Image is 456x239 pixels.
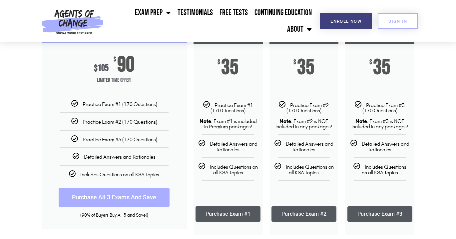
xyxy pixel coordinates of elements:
span: $ [114,56,116,63]
span: 35 [373,59,390,76]
a: Purchase All 3 Exams And Save [59,188,170,207]
span: Practice Exam #3 (170 Questions) [83,136,157,143]
a: Testimonials [174,4,216,21]
span: 35 [221,59,238,76]
span: Practice Exam #3 (170 Questions) : Exam #3 is NOT included in any packages! [351,102,408,130]
span: Practice Exam #2 (170 Questions) : Exam #2 is NOT included in any packages! [275,102,332,130]
span: Detailed Answers and Rationales [286,141,333,153]
div: 105 [94,63,109,74]
span: 35 [297,59,314,76]
a: Purchase Exam #1 [196,206,260,222]
a: Exam Prep [132,4,174,21]
a: Free Tests [216,4,251,21]
span: $ [94,63,98,74]
a: Purchase Exam #3 [347,206,412,222]
span: $ [218,59,220,66]
span: Note [279,118,291,124]
span: Detailed Answers and Rationales [210,141,257,153]
span: Practice Exam #1 (170 Questions) : Exam #1 is included in Premium packages! [200,102,257,130]
span: Practice Exam #1 (170 Questions) [83,101,157,107]
a: Enroll Now [320,13,372,29]
a: About [284,21,315,38]
span: Note [355,118,367,124]
b: Note [200,118,211,124]
a: SIGN IN [378,13,418,29]
a: Continuing Education [251,4,315,21]
span: Enroll Now [330,19,361,23]
span: Includes Questions on all KSA Topics [210,164,258,176]
span: Includes Questions on all KSA Topics [286,164,334,176]
div: (90% of Buyers Buy All 3 and Save!) [52,212,177,219]
nav: Menu [107,4,315,38]
span: Limited Time Offer! [42,74,187,87]
span: Includes Questions on all KSA Topics [80,171,159,178]
span: Includes Questions on all KSA Topics [362,164,406,176]
span: $ [293,59,296,66]
span: Detailed Answers and Rationales [362,141,409,153]
a: Purchase Exam #2 [271,206,336,222]
span: Practice Exam #2 (170 Questions) [83,119,157,125]
span: SIGN IN [388,19,407,23]
span: 90 [117,56,135,74]
span: Detailed Answers and Rationales [84,154,156,160]
span: $ [369,59,372,66]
